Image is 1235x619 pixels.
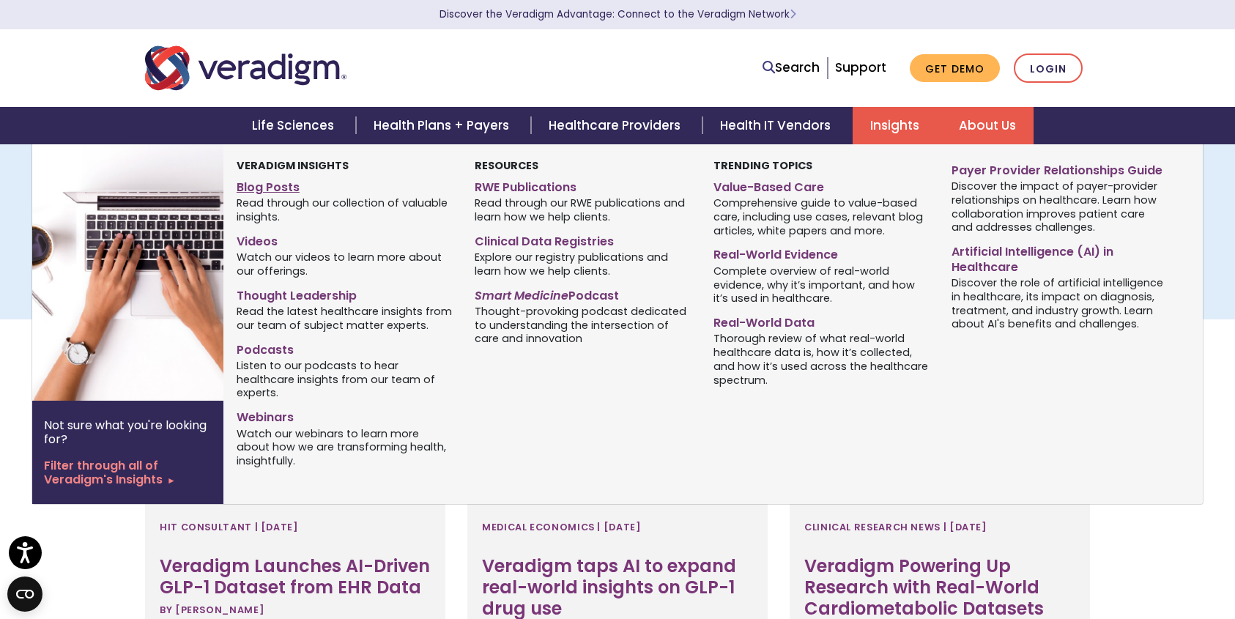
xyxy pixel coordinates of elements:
[954,528,1217,601] iframe: Drift Chat Widget
[713,196,930,238] span: Comprehensive guide to value-based care, including use cases, relevant blog articles, white paper...
[702,107,853,144] a: Health IT Vendors
[475,174,691,196] a: RWE Publications
[804,556,1075,619] h3: Veradigm Powering Up Research with Real-World Cardiometabolic Datasets
[763,58,820,78] a: Search
[475,287,568,304] em: Smart Medicine
[713,158,812,173] strong: Trending Topics
[160,556,431,598] h3: Veradigm Launches AI-Driven GLP-1 Dataset from EHR Data
[713,310,930,331] a: Real-World Data
[440,7,796,21] a: Discover the Veradigm Advantage: Connect to the Veradigm NetworkLearn More
[910,54,1000,83] a: Get Demo
[237,174,453,196] a: Blog Posts
[952,179,1168,234] span: Discover the impact of payer-provider relationships on healthcare. Learn how collaboration improv...
[44,459,212,486] a: Filter through all of Veradigm's Insights
[790,7,796,21] span: Learn More
[475,283,691,304] a: Smart MedicinePodcast
[237,404,453,426] a: Webinars
[7,577,42,612] button: Open CMP widget
[482,516,642,539] span: Medical Economics | [DATE]
[835,59,886,76] a: Support
[531,107,702,144] a: Healthcare Providers
[475,303,691,346] span: Thought-provoking podcast dedicated to understanding the intersection of care and innovation
[237,426,453,468] span: Watch our webinars to learn more about how we are transforming health, insightfully.
[952,275,1168,331] span: Discover the role of artificial intelligence in healthcare, its impact on diagnosis, treatment, a...
[237,357,453,400] span: Listen to our podcasts to hear healthcare insights from our team of experts.
[237,229,453,250] a: Videos
[32,144,268,401] img: Two hands typing on a laptop
[145,44,346,92] img: Veradigm logo
[475,196,691,224] span: Read through our RWE publications and learn how we help clients.
[804,516,987,539] span: Clinical Research News | [DATE]
[237,283,453,304] a: Thought Leadership
[160,516,299,539] span: HIT Consultant | [DATE]
[475,158,538,173] strong: Resources
[237,196,453,224] span: Read through our collection of valuable insights.
[482,556,753,619] h3: Veradigm taps AI to expand real-world insights on GLP-1 drug use
[356,107,531,144] a: Health Plans + Payers
[475,229,691,250] a: Clinical Data Registries
[713,174,930,196] a: Value-Based Care
[237,337,453,358] a: Podcasts
[941,107,1034,144] a: About Us
[475,250,691,278] span: Explore our registry publications and learn how we help clients.
[952,157,1168,179] a: Payer Provider Relationships Guide
[160,604,264,616] span: By [PERSON_NAME]
[44,418,212,446] p: Not sure what you're looking for?
[237,303,453,332] span: Read the latest healthcare insights from our team of subject matter experts.
[853,107,941,144] a: Insights
[713,263,930,305] span: Complete overview of real-world evidence, why it’s important, and how it’s used in healthcare.
[234,107,356,144] a: Life Sciences
[713,242,930,263] a: Real-World Evidence
[952,239,1168,275] a: Artificial Intelligence (AI) in Healthcare
[1014,53,1083,84] a: Login
[237,158,349,173] strong: Veradigm Insights
[713,331,930,387] span: Thorough review of what real-world healthcare data is, how it’s collected, and how it’s used acro...
[237,250,453,278] span: Watch our videos to learn more about our offerings.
